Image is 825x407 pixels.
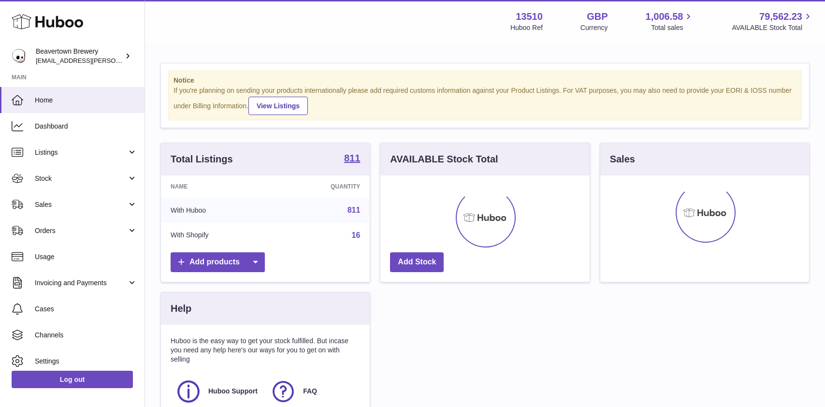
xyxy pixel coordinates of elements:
[35,226,127,235] span: Orders
[35,305,137,314] span: Cases
[161,198,274,223] td: With Huboo
[610,153,635,166] h3: Sales
[344,153,360,165] a: 811
[35,331,137,340] span: Channels
[171,336,360,364] p: Huboo is the easy way to get your stock fulfilled. But incase you need any help here's our ways f...
[174,76,796,85] strong: Notice
[35,252,137,262] span: Usage
[35,96,137,105] span: Home
[208,387,258,396] span: Huboo Support
[36,47,123,65] div: Beavertown Brewery
[36,57,194,64] span: [EMAIL_ADDRESS][PERSON_NAME][DOMAIN_NAME]
[171,302,191,315] h3: Help
[35,357,137,366] span: Settings
[35,174,127,183] span: Stock
[35,278,127,288] span: Invoicing and Payments
[161,175,274,198] th: Name
[171,153,233,166] h3: Total Listings
[270,378,355,405] a: FAQ
[174,86,796,115] div: If you're planning on sending your products internationally please add required customs informati...
[651,23,694,32] span: Total sales
[732,10,813,32] a: 79,562.23 AVAILABLE Stock Total
[274,175,370,198] th: Quantity
[516,10,543,23] strong: 13510
[587,10,608,23] strong: GBP
[390,252,444,272] a: Add Stock
[347,206,361,214] a: 811
[303,387,317,396] span: FAQ
[248,97,308,115] a: View Listings
[171,252,265,272] a: Add products
[352,231,361,239] a: 16
[161,223,274,248] td: With Shopify
[12,49,26,63] img: kit.lowe@beavertownbrewery.co.uk
[646,10,695,32] a: 1,006.58 Total sales
[759,10,802,23] span: 79,562.23
[12,371,133,388] a: Log out
[646,10,683,23] span: 1,006.58
[580,23,608,32] div: Currency
[510,23,543,32] div: Huboo Ref
[390,153,498,166] h3: AVAILABLE Stock Total
[35,122,137,131] span: Dashboard
[344,153,360,163] strong: 811
[35,200,127,209] span: Sales
[732,23,813,32] span: AVAILABLE Stock Total
[35,148,127,157] span: Listings
[175,378,261,405] a: Huboo Support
